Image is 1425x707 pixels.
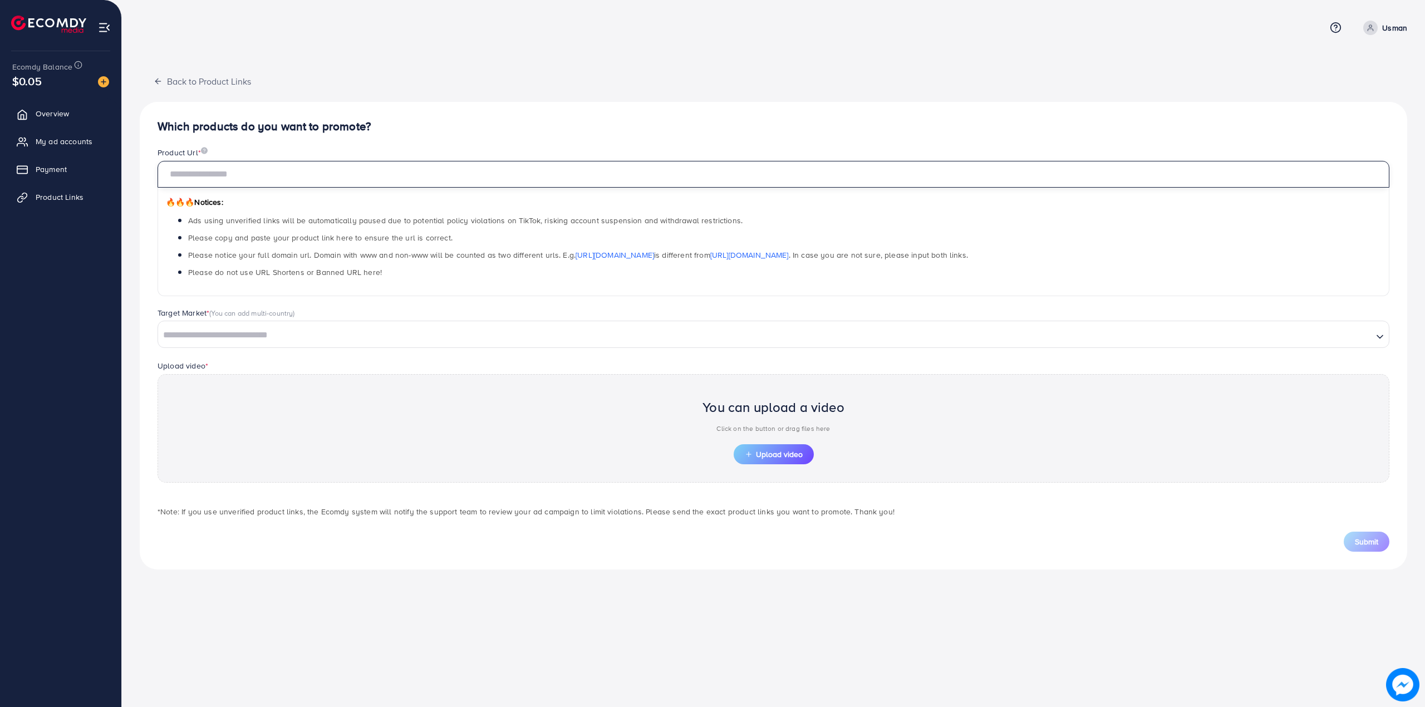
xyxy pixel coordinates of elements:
span: Ads using unverified links will be automatically paused due to potential policy violations on Tik... [188,215,743,226]
label: Product Url [158,147,208,158]
img: logo [11,16,86,33]
span: Ecomdy Balance [12,61,72,72]
label: Target Market [158,307,295,318]
span: Please notice your full domain url. Domain with www and non-www will be counted as two different ... [188,249,968,261]
span: Product Links [36,192,83,203]
span: Notices: [166,197,223,208]
a: My ad accounts [8,130,113,153]
label: Upload video [158,360,208,371]
div: Search for option [158,321,1389,347]
h2: You can upload a video [702,399,844,415]
img: image [201,147,208,154]
input: Search for option [159,327,1372,344]
a: Product Links [8,186,113,208]
span: Overview [36,108,69,119]
img: image [1386,668,1419,701]
span: $0.05 [12,73,42,89]
span: Please do not use URL Shortens or Banned URL here! [188,267,382,278]
p: Click on the button or drag files here [702,422,844,435]
span: 🔥🔥🔥 [166,197,194,208]
span: Please copy and paste your product link here to ensure the url is correct. [188,232,453,243]
a: [URL][DOMAIN_NAME] [710,249,789,261]
a: Overview [8,102,113,125]
a: Usman [1359,21,1407,35]
button: Submit [1344,532,1389,552]
button: Back to Product Links [140,69,265,93]
h4: Which products do you want to promote? [158,120,1389,134]
span: (You can add multi-country) [209,308,294,318]
span: Payment [36,164,67,175]
button: Upload video [734,444,814,464]
span: Submit [1355,536,1378,547]
a: Payment [8,158,113,180]
img: image [98,76,109,87]
a: [URL][DOMAIN_NAME] [576,249,654,261]
span: My ad accounts [36,136,92,147]
p: Usman [1382,21,1407,35]
span: Upload video [745,450,803,458]
img: menu [98,21,111,34]
p: *Note: If you use unverified product links, the Ecomdy system will notify the support team to rev... [158,505,1389,518]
